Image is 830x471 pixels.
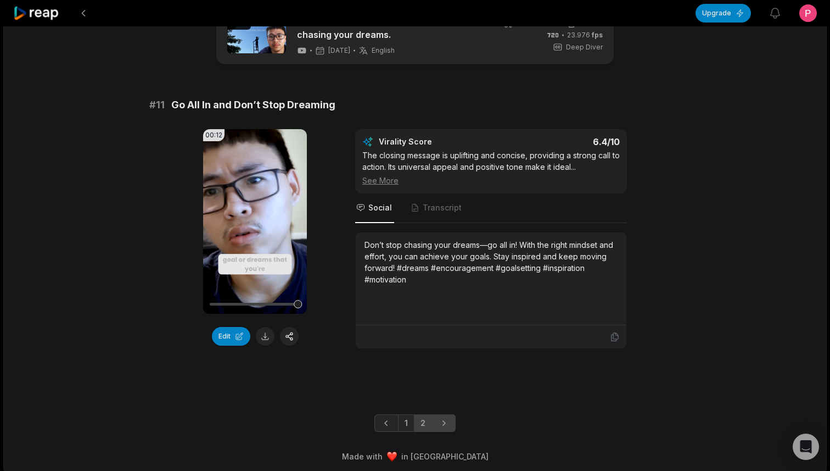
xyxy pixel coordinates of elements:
a: Next page [431,414,456,432]
div: 6.4 /10 [502,136,620,147]
a: Previous page [374,414,399,432]
ul: Pagination [374,414,456,432]
a: Page 2 is your current page [414,414,432,432]
span: Social [368,202,392,213]
span: Deep Diver [566,42,603,52]
img: heart emoji [387,452,397,462]
span: Go All In and Don’t Stop Dreaming [171,97,335,113]
button: Upgrade [696,4,751,23]
span: # 11 [149,97,165,113]
div: See More [362,175,620,186]
span: fps [592,31,603,39]
a: If you feel exhausted in life, don't stop chasing your dreams. [297,15,486,41]
span: 23.976 [567,30,603,40]
div: Made with in [GEOGRAPHIC_DATA] [14,451,816,462]
div: Don’t stop chasing your dreams—go all in! With the right mindset and effort, you can achieve your... [364,239,618,285]
span: English [372,46,395,55]
a: Page 1 [398,414,414,432]
span: [DATE] [328,46,350,55]
video: Your browser does not support mp4 format. [203,129,307,314]
div: Virality Score [379,136,497,147]
div: The closing message is uplifting and concise, providing a strong call to action. Its universal ap... [362,149,620,186]
span: Transcript [423,202,462,213]
nav: Tabs [355,193,627,223]
button: Edit [212,327,250,346]
div: Open Intercom Messenger [793,434,819,460]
